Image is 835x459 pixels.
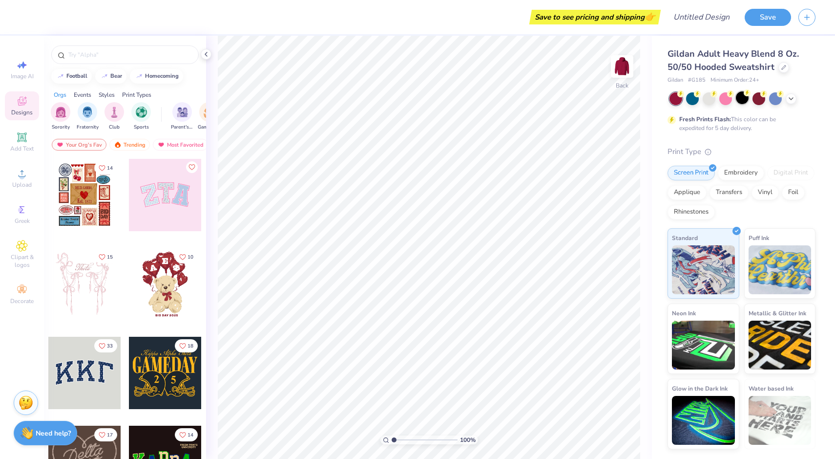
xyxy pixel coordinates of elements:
span: Glow in the Dark Ink [672,383,728,393]
span: Metallic & Glitter Ink [749,308,806,318]
span: Club [109,124,120,131]
button: Like [94,250,117,263]
div: Digital Print [767,166,814,180]
button: filter button [171,102,193,131]
div: filter for Sports [131,102,151,131]
button: filter button [198,102,220,131]
img: Standard [672,245,735,294]
div: Print Types [122,90,151,99]
span: Fraternity [77,124,99,131]
span: 👉 [645,11,655,22]
div: filter for Game Day [198,102,220,131]
div: football [66,73,87,79]
button: filter button [131,102,151,131]
div: This color can be expedited for 5 day delivery. [679,115,799,132]
div: Print Type [668,146,815,157]
span: Decorate [10,297,34,305]
button: Like [94,428,117,441]
div: Screen Print [668,166,715,180]
div: Applique [668,185,707,200]
img: Water based Ink [749,396,812,445]
span: Game Day [198,124,220,131]
span: Neon Ink [672,308,696,318]
div: filter for Fraternity [77,102,99,131]
button: football [51,69,92,84]
button: filter button [51,102,70,131]
div: bear [110,73,122,79]
button: filter button [77,102,99,131]
button: filter button [104,102,124,131]
img: trend_line.gif [101,73,108,79]
img: Fraternity Image [82,107,93,118]
button: Like [175,339,198,352]
span: 100 % [460,436,476,444]
div: Back [616,81,628,90]
span: 10 [188,255,193,260]
div: Styles [99,90,115,99]
strong: Need help? [36,429,71,438]
img: Puff Ink [749,245,812,294]
img: trend_line.gif [57,73,64,79]
span: 14 [188,433,193,437]
div: Embroidery [718,166,764,180]
div: Foil [782,185,805,200]
span: 18 [188,344,193,349]
img: Back [612,57,632,76]
span: # G185 [688,76,706,85]
span: 17 [107,433,113,437]
button: Like [175,428,198,441]
strong: Fresh Prints Flash: [679,115,731,123]
span: Gildan [668,76,683,85]
img: most_fav.gif [157,141,165,148]
span: Standard [672,233,698,243]
span: Clipart & logos [5,253,39,269]
span: Sports [134,124,149,131]
span: 14 [107,166,113,171]
img: Club Image [109,107,120,118]
input: Untitled Design [666,7,737,27]
img: trending.gif [114,141,122,148]
div: filter for Club [104,102,124,131]
button: bear [95,69,126,84]
span: Sorority [52,124,70,131]
span: Upload [12,181,32,189]
button: homecoming [130,69,183,84]
div: filter for Parent's Weekend [171,102,193,131]
img: most_fav.gif [56,141,64,148]
img: Parent's Weekend Image [177,107,188,118]
button: Like [186,161,198,173]
img: Neon Ink [672,321,735,370]
span: Add Text [10,145,34,153]
span: 15 [107,255,113,260]
img: Sports Image [136,107,147,118]
div: Transfers [710,185,749,200]
div: filter for Sorority [51,102,70,131]
button: Like [94,339,117,352]
div: Your Org's Fav [52,139,106,151]
div: Save to see pricing and shipping [532,10,658,24]
img: Glow in the Dark Ink [672,396,735,445]
div: Vinyl [751,185,779,200]
img: trend_line.gif [135,73,143,79]
div: Most Favorited [153,139,208,151]
span: Water based Ink [749,383,793,393]
input: Try "Alpha" [67,50,192,60]
img: Game Day Image [204,107,215,118]
div: Rhinestones [668,205,715,219]
div: Orgs [54,90,66,99]
span: Greek [15,217,30,225]
span: Gildan Adult Heavy Blend 8 Oz. 50/50 Hooded Sweatshirt [668,48,799,73]
button: Like [175,250,198,263]
button: Like [94,161,117,175]
span: Parent's Weekend [171,124,193,131]
img: Sorority Image [55,107,66,118]
span: Designs [11,109,33,116]
span: Puff Ink [749,233,769,243]
span: Minimum Order: 24 + [710,76,759,85]
div: Trending [109,139,150,151]
div: Events [74,90,91,99]
span: 33 [107,344,113,349]
span: Image AI [11,72,34,80]
img: Metallic & Glitter Ink [749,321,812,370]
button: Save [745,9,791,26]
